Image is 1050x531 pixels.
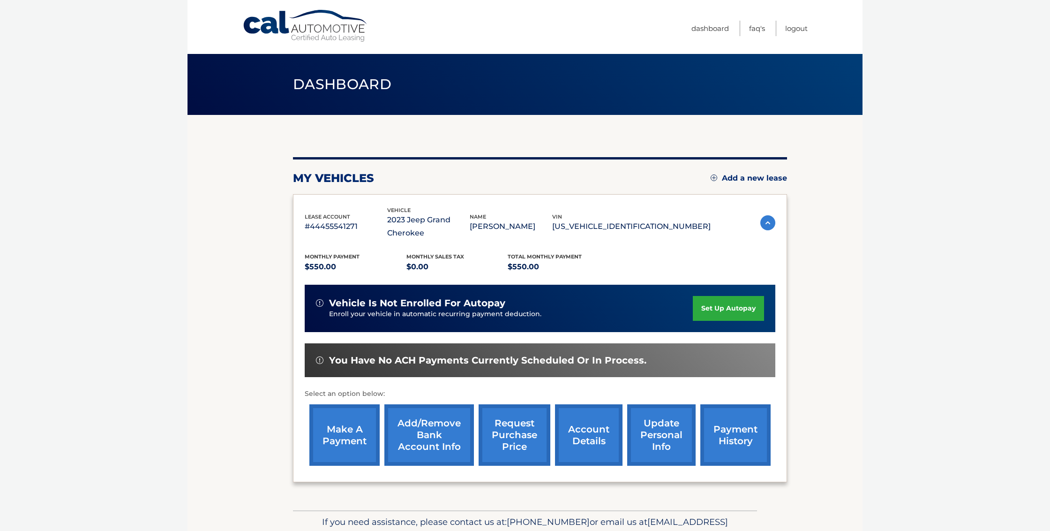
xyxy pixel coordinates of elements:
[749,21,765,36] a: FAQ's
[507,516,590,527] span: [PHONE_NUMBER]
[242,9,369,43] a: Cal Automotive
[305,260,406,273] p: $550.00
[711,174,717,181] img: add.svg
[406,260,508,273] p: $0.00
[711,174,787,183] a: Add a new lease
[555,404,622,466] a: account details
[329,297,505,309] span: vehicle is not enrolled for autopay
[309,404,380,466] a: make a payment
[305,213,350,220] span: lease account
[387,213,470,240] p: 2023 Jeep Grand Cherokee
[552,213,562,220] span: vin
[693,296,764,321] a: set up autopay
[785,21,808,36] a: Logout
[305,220,387,233] p: #44455541271
[305,388,775,400] p: Select an option below:
[293,76,391,93] span: Dashboard
[479,404,550,466] a: request purchase price
[387,207,411,213] span: vehicle
[406,253,464,260] span: Monthly sales Tax
[552,220,711,233] p: [US_VEHICLE_IDENTIFICATION_NUMBER]
[470,220,552,233] p: [PERSON_NAME]
[316,299,323,307] img: alert-white.svg
[508,260,609,273] p: $550.00
[329,309,693,319] p: Enroll your vehicle in automatic recurring payment deduction.
[700,404,771,466] a: payment history
[760,215,775,230] img: accordion-active.svg
[316,357,323,364] img: alert-white.svg
[470,213,486,220] span: name
[329,355,646,366] span: You have no ACH payments currently scheduled or in process.
[293,171,374,185] h2: my vehicles
[384,404,474,466] a: Add/Remove bank account info
[691,21,729,36] a: Dashboard
[627,404,696,466] a: update personal info
[305,253,360,260] span: Monthly Payment
[508,253,582,260] span: Total Monthly Payment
